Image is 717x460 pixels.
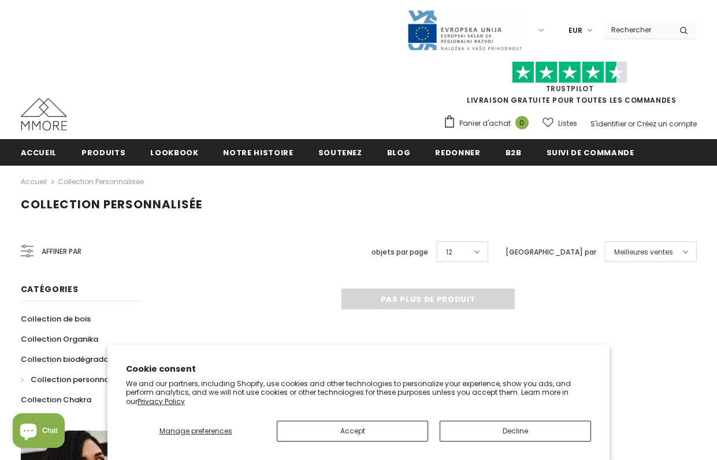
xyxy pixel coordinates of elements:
[159,426,232,436] span: Manage preferences
[515,116,529,129] span: 0
[547,139,634,165] a: Suivi de commande
[435,139,480,165] a: Redonner
[21,309,91,329] a: Collection de bois
[21,394,91,405] span: Collection Chakra
[21,98,67,130] img: Cas MMORE
[371,246,428,258] label: objets par page
[21,147,57,158] span: Accueil
[81,147,125,158] span: Produits
[443,66,697,105] span: LIVRAISON GRATUITE POUR TOUTES LES COMMANDES
[318,139,362,165] a: soutenez
[21,334,98,345] span: Collection Organika
[150,139,198,165] a: Lookbook
[506,139,522,165] a: B2B
[21,349,121,369] a: Collection biodégradable
[318,147,362,158] span: soutenez
[590,119,626,129] a: S'identifier
[138,397,185,406] a: Privacy Policy
[440,421,591,442] button: Decline
[387,147,411,158] span: Blog
[277,421,428,442] button: Accept
[435,147,480,158] span: Redonner
[21,390,91,410] a: Collection Chakra
[446,246,452,258] span: 12
[407,25,522,35] a: Javni Razpis
[21,313,91,324] span: Collection de bois
[9,413,68,451] inbox-online-store-chat: Shopify online store chat
[459,118,511,129] span: Panier d'achat
[21,175,47,189] a: Accueil
[443,115,534,132] a: Panier d'achat 0
[21,369,127,390] a: Collection personnalisée
[150,147,198,158] span: Lookbook
[637,119,697,129] a: Créez un compte
[21,354,121,365] span: Collection biodégradable
[81,139,125,165] a: Produits
[42,245,81,258] span: Affiner par
[223,139,293,165] a: Notre histoire
[604,21,671,38] input: Search Site
[407,9,522,51] img: Javni Razpis
[569,25,582,36] span: EUR
[21,283,79,295] span: Catégories
[126,379,591,406] p: We and our partners, including Shopify, use cookies and other technologies to personalize your ex...
[387,139,411,165] a: Blog
[614,246,673,258] span: Meilleures ventes
[506,246,596,258] label: [GEOGRAPHIC_DATA] par
[126,363,591,375] h2: Cookie consent
[547,147,634,158] span: Suivi de commande
[126,421,265,442] button: Manage preferences
[558,118,577,129] span: Listes
[546,84,594,94] a: TrustPilot
[223,147,293,158] span: Notre histoire
[31,374,127,385] span: Collection personnalisée
[21,139,57,165] a: Accueil
[58,177,144,186] a: Collection personnalisée
[506,147,522,158] span: B2B
[543,113,577,133] a: Listes
[21,196,202,212] span: Collection personnalisée
[512,61,627,84] img: Faites confiance aux étoiles pilotes
[21,329,98,349] a: Collection Organika
[628,119,635,129] span: or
